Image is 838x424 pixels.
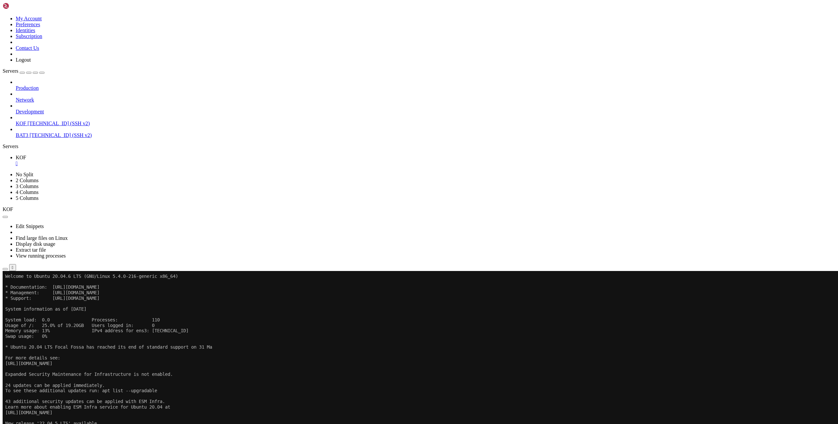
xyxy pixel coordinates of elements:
a: View running processes [16,253,66,259]
a: Display disk usage [16,241,55,247]
span: KOF [16,121,26,126]
x-row: [URL][DOMAIN_NAME] [3,90,752,95]
a: BAT3 [TECHNICAL_ID] (SSH v2) [16,132,835,138]
span: BAT3 [16,132,28,138]
a: KOF [TECHNICAL_ID] (SSH v2) [16,121,835,126]
li: Network [16,91,835,103]
a: Identities [16,28,35,33]
a: Network [16,97,835,103]
x-row: Last login: [DATE] from [TECHNICAL_ID] [3,171,752,177]
x-row: To see these additional updates run: apt list --upgradable [3,117,752,123]
a: My Account [16,16,42,21]
x-row: * Ubuntu 20.04 LTS Focal Fossa has reached its end of standard support on 31 Ma [3,73,752,79]
li: Development [16,103,835,115]
x-row: 43 additional security updates can be applied with ESM Infra. [3,128,752,133]
a: Preferences [16,22,40,27]
a: KOF [16,155,835,166]
x-row: For more details see: [3,84,752,90]
a: Edit Snippets [16,223,44,229]
x-row: New release '22.04.5 LTS' available. [3,150,752,155]
img: Shellngn [3,3,40,9]
div:  [12,265,13,270]
x-row: 24 updates can be applied immediately. [3,112,752,117]
a: Servers [3,68,45,74]
span: Servers [3,68,18,74]
span: Development [16,109,44,114]
a: Extract tar file [16,247,46,253]
li: BAT3 [TECHNICAL_ID] (SSH v2) [16,126,835,138]
a: No Split [16,172,33,177]
a:  [16,161,835,166]
a: Subscription [16,33,42,39]
x-row: Usage of /: 25.0% of 19.20GB Users logged in: 0 [3,52,752,57]
li: KOF [TECHNICAL_ID] (SSH v2) [16,115,835,126]
x-row: Learn more about enabling ESM Infra service for Ubuntu 20.04 at [3,133,752,139]
a: Contact Us [16,45,39,51]
x-row: Memory usage: 13% IPv4 address for ens3: [TECHNICAL_ID] [3,57,752,63]
x-row: Welcome to Ubuntu 20.04.6 LTS (GNU/Linux 5.4.0-216-generic x86_64) [3,3,752,8]
a: 4 Columns [16,189,39,195]
span: KOF [16,155,26,160]
x-row: * Support: [URL][DOMAIN_NAME] [3,25,752,30]
div: (18, 32) [52,177,55,183]
span: Production [16,85,39,91]
x-row: System load: 0.0 Processes: 110 [3,46,752,52]
x-row: Run 'do-release-upgrade' to upgrade to it. [3,155,752,161]
a: 2 Columns [16,178,39,183]
span: Network [16,97,34,103]
div: Servers [3,144,835,149]
x-row: Swap usage: 0% [3,63,752,68]
button:  [9,264,16,271]
a: 5 Columns [16,195,39,201]
x-row: root@vps591076:~# [3,177,752,183]
a: Production [16,85,835,91]
a: Development [16,109,835,115]
a: Logout [16,57,31,63]
li: Production [16,79,835,91]
span: [TECHNICAL_ID] (SSH v2) [29,132,92,138]
a: Find large files on Linux [16,235,68,241]
span: [TECHNICAL_ID] (SSH v2) [27,121,90,126]
x-row: Expanded Security Maintenance for Infrastructure is not enabled. [3,101,752,106]
x-row: [URL][DOMAIN_NAME] [3,139,752,145]
x-row: System information as of [DATE] [3,35,752,41]
x-row: * Documentation: [URL][DOMAIN_NAME] [3,13,752,19]
span: KOF [3,206,13,212]
a: 3 Columns [16,183,39,189]
x-row: * Management: [URL][DOMAIN_NAME] [3,19,752,25]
